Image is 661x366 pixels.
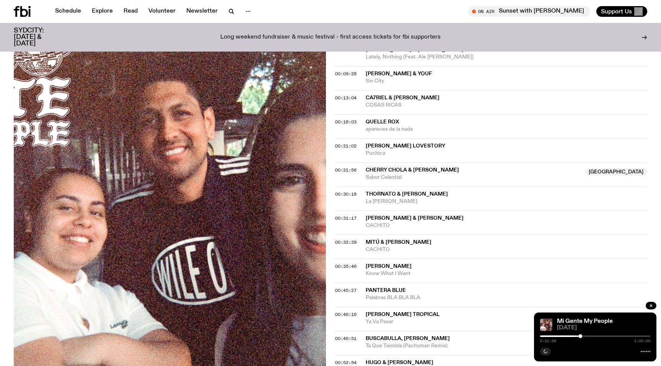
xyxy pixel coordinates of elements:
[468,6,590,17] button: On AirSunset with [PERSON_NAME]
[366,336,450,341] span: Buscabulla, [PERSON_NAME]
[335,192,357,196] button: 00:30:18
[634,339,650,343] span: 1:00:00
[335,167,357,173] span: 00:21:56
[366,342,647,350] span: Ta Que Tiembla (Pachyman Remix)
[335,120,357,124] button: 00:18:03
[366,143,445,149] span: [PERSON_NAME] Lovestory
[182,6,222,17] a: Newsletter
[366,71,432,76] span: [PERSON_NAME] & Youf
[335,168,357,172] button: 00:21:56
[335,95,357,101] span: 00:13:04
[366,198,647,205] span: La [PERSON_NAME]
[540,339,556,343] span: 0:21:56
[366,240,431,245] span: Mitú & [PERSON_NAME]
[366,119,399,125] span: Quelle Rox
[596,6,647,17] button: Support Us
[366,318,647,326] span: Ya Va Pasar
[335,215,357,221] span: 00:31:17
[335,143,357,149] span: 00:21:02
[366,95,440,100] span: CA7RIEL & [PERSON_NAME]
[366,215,464,221] span: [PERSON_NAME] & [PERSON_NAME]
[50,6,86,17] a: Schedule
[366,246,647,253] span: CACHITO
[366,167,459,173] span: Cherry Chola & [PERSON_NAME]
[366,294,647,301] span: Palabras BLA BLA BLA
[335,144,357,148] button: 00:21:02
[366,150,647,157] span: Puchica
[220,34,441,41] p: Long weekend fundraiser & music festival - first access tickets for fbi supporters
[335,288,357,293] button: 00:45:27
[366,360,433,365] span: HUGO & [PERSON_NAME]
[366,102,647,109] span: COSAS RICAS
[144,6,180,17] a: Volunteer
[585,168,647,176] span: [GEOGRAPHIC_DATA]
[335,360,357,366] span: 00:52:54
[335,119,357,125] span: 00:18:03
[366,53,647,61] span: Lately, Nothing (Feat. Ale [PERSON_NAME])
[366,191,448,197] span: Thornato & [PERSON_NAME]
[14,28,63,47] h3: SYDCITY: [DATE] & [DATE]
[87,6,117,17] a: Explore
[335,313,357,317] button: 00:46:16
[366,288,406,293] span: PANTERA BLUE
[335,71,357,77] span: 00:09:28
[335,287,357,293] span: 00:45:27
[366,78,647,85] span: Sin City
[366,312,440,317] span: [PERSON_NAME] Tropical
[557,325,650,331] span: [DATE]
[335,264,357,269] button: 00:35:46
[119,6,142,17] a: Read
[335,48,357,52] button: 00:05:54
[335,240,357,245] button: 00:32:39
[335,361,357,365] button: 00:52:54
[366,174,580,181] span: Sabor Celestial
[335,216,357,220] button: 00:31:17
[557,318,613,324] a: Mi Gente My People
[366,47,464,52] span: [PERSON_NAME] & [PERSON_NAME]
[601,8,632,15] span: Support Us
[335,311,357,317] span: 00:46:16
[335,72,357,76] button: 00:09:28
[366,126,647,133] span: apareces de la nada
[366,264,412,269] span: [PERSON_NAME]
[335,335,357,342] span: 00:46:51
[335,191,357,197] span: 00:30:18
[366,270,647,277] span: Know What I Want
[335,239,357,245] span: 00:32:39
[335,337,357,341] button: 00:46:51
[335,96,357,100] button: 00:13:04
[366,222,647,229] span: CACHITO
[335,263,357,269] span: 00:35:46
